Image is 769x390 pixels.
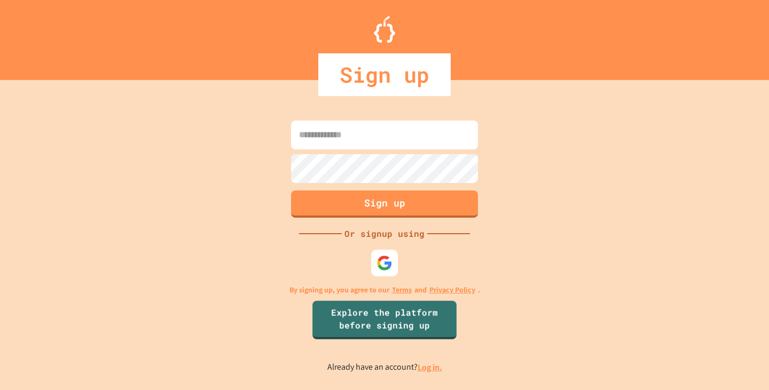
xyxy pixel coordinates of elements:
[327,361,442,374] p: Already have an account?
[342,227,427,240] div: Or signup using
[429,284,475,296] a: Privacy Policy
[312,300,457,339] a: Explore the platform before signing up
[289,284,480,296] p: By signing up, you agree to our and .
[376,255,393,271] img: google-icon.svg
[374,16,395,43] img: Logo.svg
[318,53,451,96] div: Sign up
[418,362,442,373] a: Log in.
[291,190,478,218] button: Sign up
[392,284,412,296] a: Terms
